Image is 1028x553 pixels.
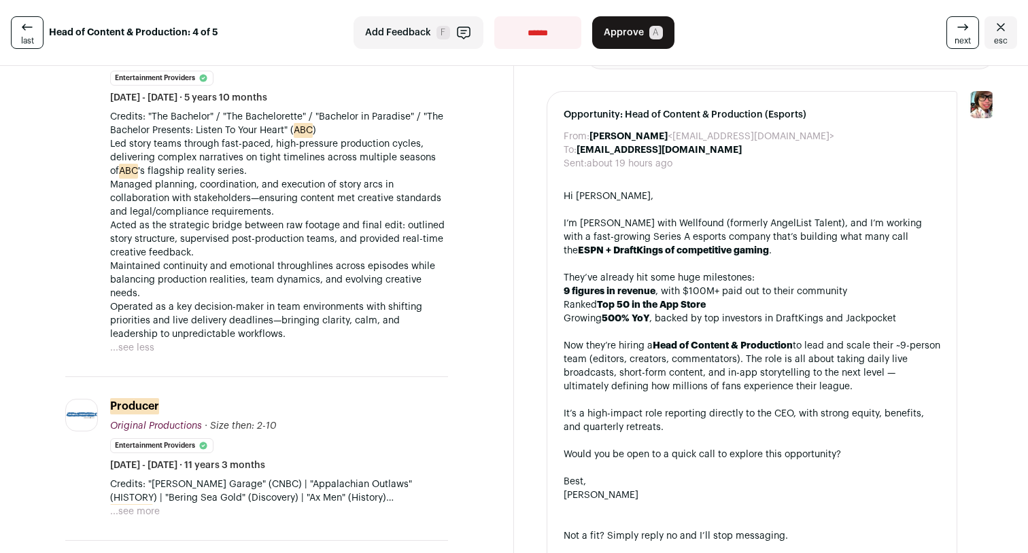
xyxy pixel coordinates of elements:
p: Credits: "The Bachelor" / "The Bachelorette" / "Bachelor in Paradise" / "The Bachelor Presents: L... [110,110,448,137]
div: Would you be open to a quick call to explore this opportunity? [564,448,940,461]
p: Operated as a key decision-maker in team environments with shifting priorities and live delivery ... [110,300,448,341]
div: Best, [564,475,940,488]
p: Led story teams through fast-paced, high-pressure production cycles, delivering complex narrative... [110,137,448,178]
mark: Produced [110,504,153,519]
img: 0d5c9269c563232a83de803d50080b5d5db434aea5758bbd27289027e3f90d6e.png [66,412,97,418]
button: Approve A [592,16,674,49]
p: Credits: "[PERSON_NAME] Garage" (CNBC) | "Appalachian Outlaws" (HISTORY) | "Bering Sea Gold" (Dis... [110,478,448,505]
a: Close [984,16,1017,49]
dt: Sent: [564,157,587,171]
mark: ABC [119,164,138,179]
span: F [436,26,450,39]
div: They’ve already hit some huge milestones: [564,271,940,285]
mark: ABC [294,123,313,138]
span: esc [994,35,1008,46]
b: [EMAIL_ADDRESS][DOMAIN_NAME] [577,145,742,155]
div: I’m [PERSON_NAME] with Wellfound (formerly AngelList Talent), and I’m working with a fast-growing... [564,217,940,257]
b: [PERSON_NAME] [589,132,668,141]
div: It’s a high-impact role reporting directly to the CEO, with strong equity, benefits, and quarterl... [564,407,940,434]
li: Entertainment Providers [110,71,213,86]
span: next [955,35,971,46]
p: Acted as the strategic bridge between raw footage and final edit: outlined story structure, super... [110,219,448,260]
span: · Size then: 2-10 [205,421,277,431]
span: Add Feedback [365,26,431,39]
span: [DATE] - [DATE] · 5 years 10 months [110,91,267,105]
span: last [21,35,34,46]
span: A [649,26,663,39]
img: 14759586-medium_jpg [968,91,995,118]
span: Approve [604,26,644,39]
strong: ESPN + DraftKings of competitive gaming [578,246,769,255]
span: Opportunity: Head of Content & Production (Esports) [564,108,940,122]
div: Not a fit? Simply reply no and I’ll stop messaging. [564,529,940,543]
p: Maintained continuity and emotional throughlines across episodes while balancing production reali... [110,260,448,300]
a: next [946,16,979,49]
button: ...see more [110,505,160,518]
dd: about 19 hours ago [587,157,672,171]
span: Original Productions [110,421,202,431]
button: Add Feedback F [354,16,483,49]
div: Hi [PERSON_NAME], [564,190,940,203]
strong: 9 figures in revenue [564,287,655,296]
p: Managed planning, coordination, and execution of story arcs in collaboration with stakeholders—en... [110,178,448,219]
li: Growing , backed by top investors in DraftKings and Jackpocket [564,312,940,325]
li: Ranked [564,298,940,312]
dt: From: [564,130,589,143]
div: [PERSON_NAME] [564,488,940,502]
strong: 500% YoY [602,314,649,323]
span: [DATE] - [DATE] · 11 years 3 months [110,459,265,472]
div: Now they’re hiring a to lead and scale their ~9-person team (editors, creators, commentators). Th... [564,339,940,393]
mark: Producer [110,398,159,414]
a: last [11,16,44,49]
button: ...see less [110,341,154,355]
li: , with $100M+ paid out to their community [564,285,940,298]
strong: Head of Content & Production [653,341,793,351]
strong: Top 50 in the App Store [597,300,706,310]
li: Entertainment Providers [110,438,213,453]
dt: To: [564,143,577,157]
dd: <[EMAIL_ADDRESS][DOMAIN_NAME]> [589,130,834,143]
strong: Head of Content & Production: 4 of 5 [49,26,218,39]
